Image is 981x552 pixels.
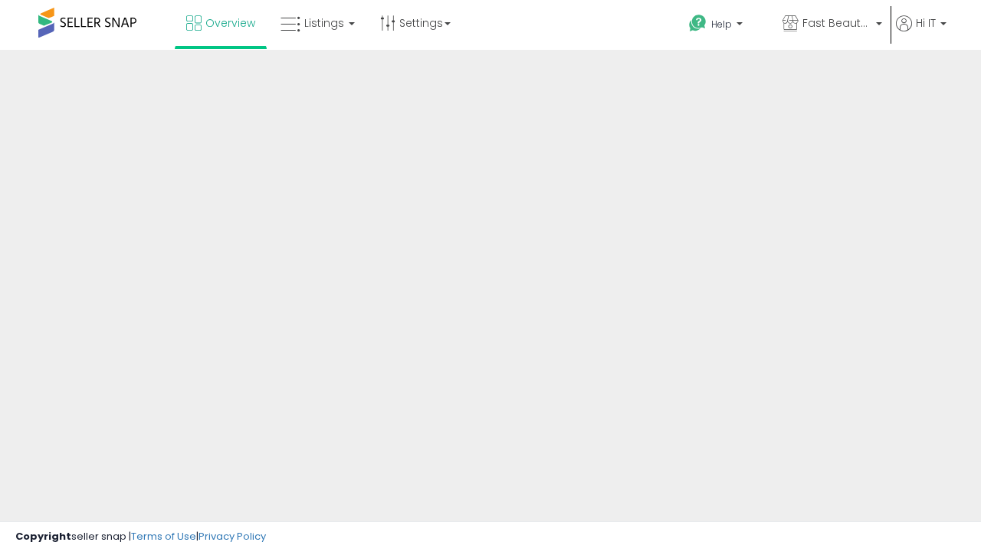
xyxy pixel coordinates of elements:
[15,529,71,544] strong: Copyright
[15,530,266,544] div: seller snap | |
[205,15,255,31] span: Overview
[896,15,947,50] a: Hi IT
[198,529,266,544] a: Privacy Policy
[688,14,707,33] i: Get Help
[677,2,769,50] a: Help
[304,15,344,31] span: Listings
[131,529,196,544] a: Terms of Use
[916,15,936,31] span: Hi IT
[802,15,871,31] span: Fast Beauty ([GEOGRAPHIC_DATA])
[711,18,732,31] span: Help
